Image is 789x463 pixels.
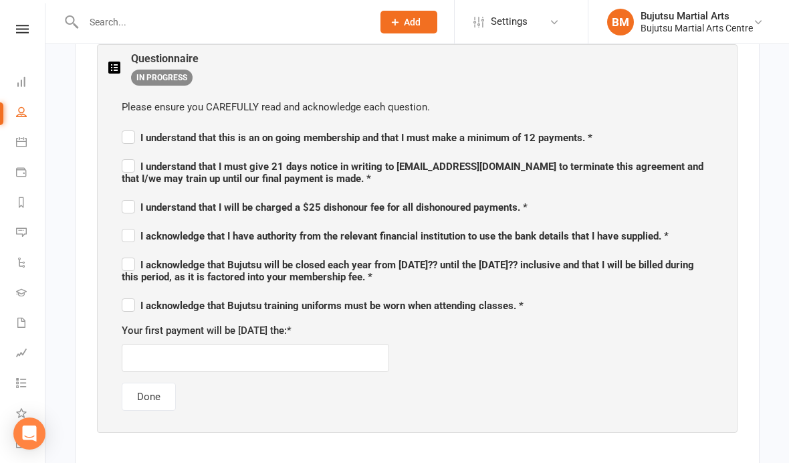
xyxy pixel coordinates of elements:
[16,189,46,219] a: Reports
[131,53,199,65] h3: Questionnaire
[13,418,45,450] div: Open Intercom Messenger
[404,17,421,27] span: Add
[607,9,634,35] div: BM
[16,128,46,159] a: Calendar
[641,22,753,34] div: Bujutsu Martial Arts Centre
[122,99,713,115] div: Please ensure you CAREFULLY read and acknowledge each question.
[122,300,524,312] span: I acknowledge that Bujutsu training uniforms must be worn when attending classes. *
[641,10,753,22] div: Bujutsu Martial Arts
[122,230,669,242] span: I acknowledge that I have authority from the relevant financial institution to use the bank detai...
[16,98,46,128] a: People
[16,159,46,189] a: Payments
[131,70,193,86] span: IN PROGRESS
[122,383,176,411] button: Done
[122,132,592,144] span: I understand that this is an on going membership and that I must make a minimum of 12 payments. *
[380,11,437,33] button: Add
[16,399,46,430] a: What's New
[16,68,46,98] a: Dashboard
[122,322,292,339] label: Your first payment will be [DATE] the: *
[491,7,528,37] span: Settings
[80,13,363,31] input: Search...
[16,339,46,369] a: Assessments
[122,201,528,213] span: I understand that I will be charged a $25 dishonour fee for all dishonoured payments. *
[122,161,703,185] span: I understand that I must give 21 days notice in writing to [EMAIL_ADDRESS][DOMAIN_NAME] to termin...
[122,259,694,283] span: I acknowledge that Bujutsu will be closed each year from [DATE]?? until the [DATE]?? inclusive an...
